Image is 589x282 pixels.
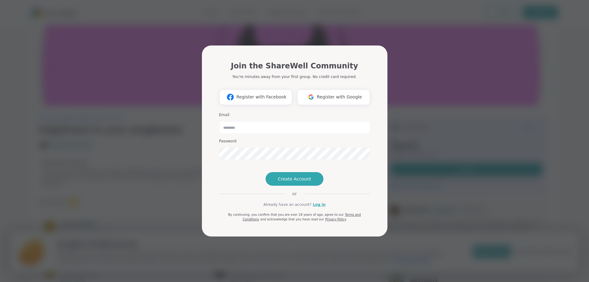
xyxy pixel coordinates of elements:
[231,60,358,72] h1: Join the ShareWell Community
[219,89,292,105] button: Register with Facebook
[260,218,324,221] span: and acknowledge that you have read our
[219,112,370,118] h3: Email
[232,74,356,80] p: You're minutes away from your first group. No credit card required.
[236,94,286,100] span: Register with Facebook
[285,191,304,197] span: or
[263,202,312,207] span: Already have an account?
[224,91,236,103] img: ShareWell Logomark
[266,172,324,186] button: Create Account
[278,176,311,182] span: Create Account
[305,91,317,103] img: ShareWell Logomark
[228,213,344,216] span: By continuing, you confirm that you are over 18 years of age, agree to our
[297,89,370,105] button: Register with Google
[313,202,326,207] a: Log in
[219,139,370,144] h3: Password
[317,94,362,100] span: Register with Google
[325,218,346,221] a: Privacy Policy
